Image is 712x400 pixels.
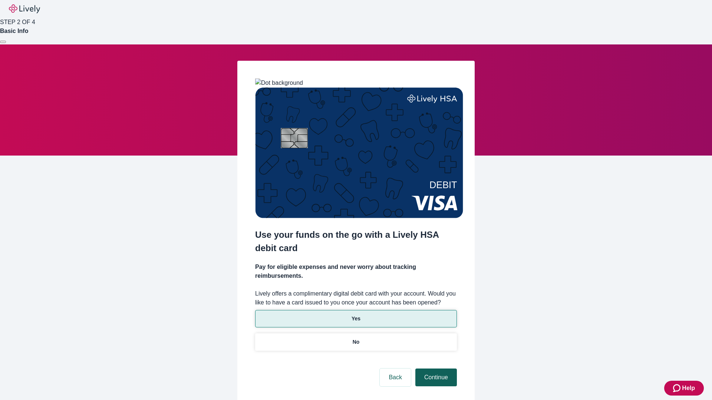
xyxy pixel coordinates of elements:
[9,4,40,13] img: Lively
[352,315,360,323] p: Yes
[353,338,360,346] p: No
[255,289,457,307] label: Lively offers a complimentary digital debit card with your account. Would you like to have a card...
[255,333,457,351] button: No
[255,87,463,218] img: Debit card
[255,228,457,255] h2: Use your funds on the go with a Lively HSA debit card
[682,384,695,393] span: Help
[415,369,457,386] button: Continue
[673,384,682,393] svg: Zendesk support icon
[255,310,457,327] button: Yes
[664,381,704,396] button: Zendesk support iconHelp
[255,263,457,280] h4: Pay for eligible expenses and never worry about tracking reimbursements.
[255,79,303,87] img: Dot background
[380,369,411,386] button: Back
